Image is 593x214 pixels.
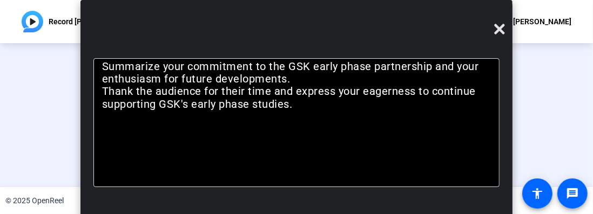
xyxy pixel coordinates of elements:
[5,195,64,206] div: © 2025 OpenReel
[22,11,43,32] img: OpenReel logo
[531,187,544,200] mat-icon: accessibility
[102,85,491,111] li: Thank the audience for their time and express your eagerness to continue supporting GSK's early p...
[102,60,491,86] li: Summarize your commitment to the GSK early phase partnership and your enthusiasm for future devel...
[49,15,174,28] p: Record [PERSON_NAME] - GSK video
[478,15,571,28] div: Welcome, [PERSON_NAME]
[566,187,579,200] mat-icon: message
